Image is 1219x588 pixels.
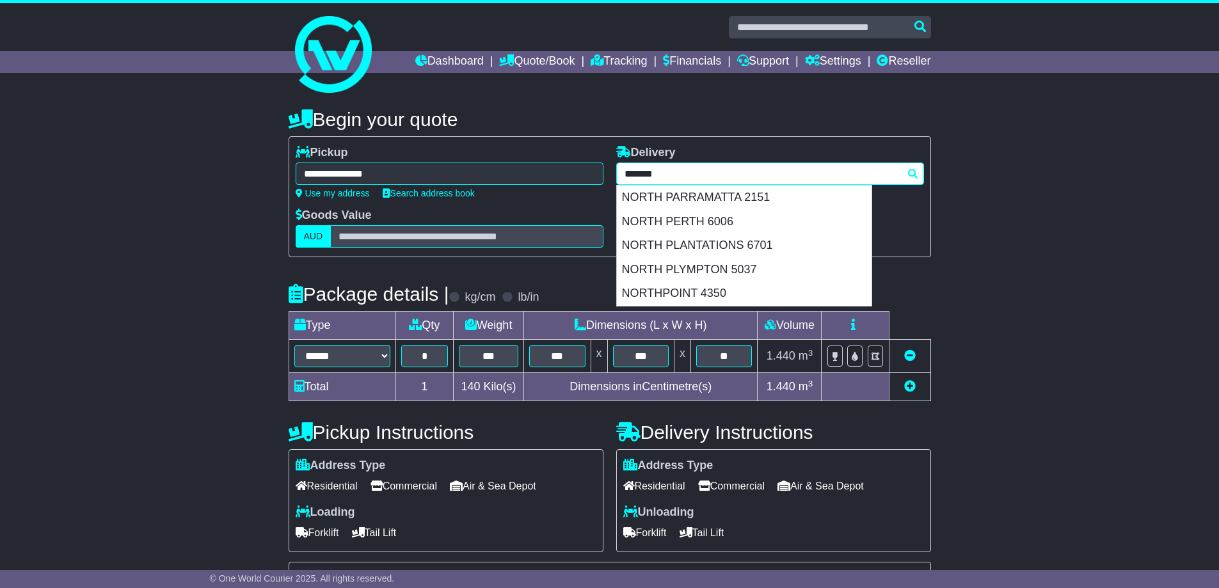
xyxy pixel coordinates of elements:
span: m [799,380,813,393]
td: Dimensions (L x W x H) [524,312,758,340]
label: Unloading [623,505,694,520]
label: Address Type [623,459,713,473]
h4: Package details | [289,283,449,305]
span: 1.440 [767,380,795,393]
a: Search address book [383,188,475,198]
a: Add new item [904,380,916,393]
span: Forklift [623,523,667,543]
span: 140 [461,380,481,393]
span: Tail Lift [352,523,397,543]
label: Address Type [296,459,386,473]
sup: 3 [808,379,813,388]
td: 1 [395,373,454,401]
a: Dashboard [415,51,484,73]
label: Goods Value [296,209,372,223]
a: Support [737,51,789,73]
span: Forklift [296,523,339,543]
span: 1.440 [767,349,795,362]
a: Quote/Book [499,51,575,73]
div: NORTH PLANTATIONS 6701 [617,234,872,258]
label: kg/cm [465,290,495,305]
td: Total [289,373,395,401]
h4: Pickup Instructions [289,422,603,443]
td: x [591,340,607,373]
td: Type [289,312,395,340]
td: Qty [395,312,454,340]
a: Settings [805,51,861,73]
label: Loading [296,505,355,520]
label: lb/in [518,290,539,305]
span: Residential [296,476,358,496]
h4: Delivery Instructions [616,422,931,443]
label: Pickup [296,146,348,160]
td: Weight [454,312,524,340]
div: NORTHPOINT 4350 [617,282,872,306]
a: Financials [663,51,721,73]
a: Remove this item [904,349,916,362]
div: NORTH PERTH 6006 [617,210,872,234]
h4: Begin your quote [289,109,931,130]
span: Commercial [370,476,437,496]
span: Air & Sea Depot [777,476,864,496]
span: © One World Courier 2025. All rights reserved. [210,573,395,584]
td: Volume [758,312,822,340]
sup: 3 [808,348,813,358]
a: Tracking [591,51,647,73]
label: AUD [296,225,331,248]
label: Delivery [616,146,676,160]
div: NORTH PLYMPTON 5037 [617,258,872,282]
div: NORTH PARRAMATTA 2151 [617,186,872,210]
span: Residential [623,476,685,496]
td: x [674,340,690,373]
td: Dimensions in Centimetre(s) [524,373,758,401]
span: Commercial [698,476,765,496]
span: m [799,349,813,362]
a: Use my address [296,188,370,198]
a: Reseller [877,51,930,73]
td: Kilo(s) [454,373,524,401]
span: Air & Sea Depot [450,476,536,496]
span: Tail Lift [680,523,724,543]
